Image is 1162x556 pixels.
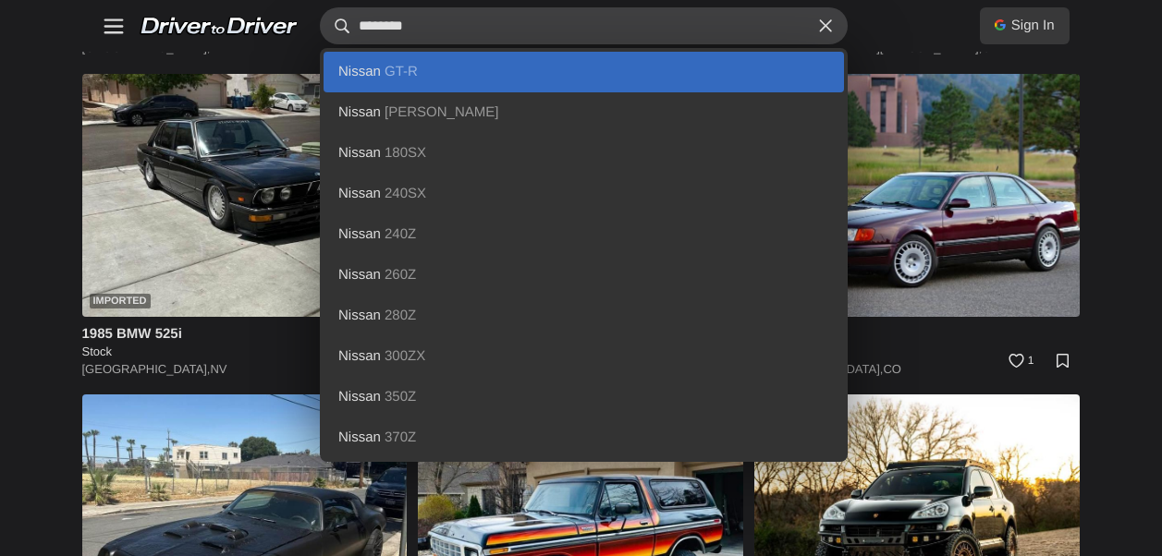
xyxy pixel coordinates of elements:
a: 1 [998,344,1039,385]
img: 1985 BMW 525i for sale [82,74,408,318]
b: Nissan [338,104,381,120]
b: Nissan [338,308,381,323]
a: Nissan 180SX [324,133,844,174]
a: Imported [82,74,408,318]
a: Nissan 370Z [324,417,844,458]
h5: Mildly Modified [754,344,1080,360]
span: 350Z [385,389,416,405]
a: Nissan 260Z [324,255,844,296]
span: 280Z [385,308,416,323]
a: CO [883,362,901,376]
a: Nissan GT-R [324,52,844,92]
a: Nissan 280Z [324,296,844,336]
a: Nissan 240Z [324,214,844,255]
a: 1985 BMW 525i Stock [82,324,408,360]
b: Nissan [338,348,381,364]
a: 1994 Audi S4 Mildly Modified [754,324,1080,360]
h4: 1985 BMW 525i [82,324,408,344]
span: 240Z [385,226,416,242]
a: [GEOGRAPHIC_DATA], [82,362,211,376]
span: [PERSON_NAME] [385,104,498,120]
b: Nissan [338,267,381,283]
div: Imported [90,294,151,308]
b: Nissan [338,64,381,79]
a: Nissan 350Z [324,377,844,417]
a: Nissan 300ZX [324,336,844,377]
b: Nissan [338,145,381,161]
a: Nissan 240SX [324,174,844,214]
a: Nissan [PERSON_NAME] [324,92,844,133]
a: Sign In [980,7,1070,44]
h4: 1994 Audi S4 [754,324,1080,344]
h5: Stock [82,344,408,360]
span: 240SX [385,186,426,201]
span: 180SX [385,145,426,161]
img: 1994 Audi S4 for sale [754,74,1080,318]
b: Nissan [338,389,381,405]
a: NV [210,362,226,376]
b: Nissan [338,429,381,445]
span: 300ZX [385,348,425,364]
span: 260Z [385,267,416,283]
b: Nissan [338,226,381,242]
span: GT-R [385,64,418,79]
span: 370Z [385,429,416,445]
b: Nissan [338,186,381,201]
